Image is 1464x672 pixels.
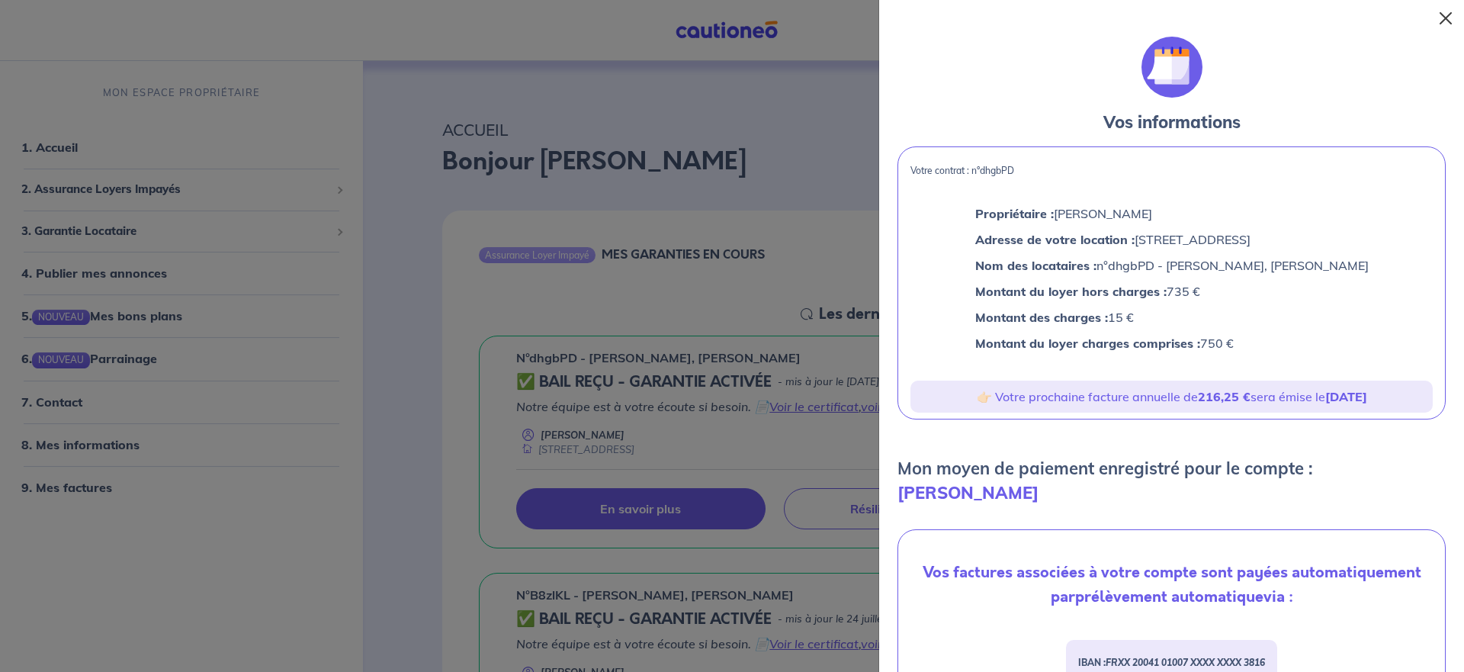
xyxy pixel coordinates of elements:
[910,561,1433,609] p: Vos factures associées à votre compte sont payées automatiquement par via :
[975,256,1369,275] p: n°dhgbPD - [PERSON_NAME], [PERSON_NAME]
[975,258,1096,273] strong: Nom des locataires :
[917,387,1427,407] p: 👉🏻 Votre prochaine facture annuelle de sera émise le
[975,206,1054,221] strong: Propriétaire :
[910,166,1433,176] p: Votre contrat : n°dhgbPD
[1433,6,1458,31] button: Close
[975,230,1369,249] p: [STREET_ADDRESS]
[1198,389,1250,404] strong: 216,25 €
[975,336,1200,351] strong: Montant du loyer charges comprises :
[975,281,1369,301] p: 735 €
[1141,37,1202,98] img: illu_calendar.svg
[897,456,1446,505] p: Mon moyen de paiement enregistré pour le compte :
[975,284,1167,299] strong: Montant du loyer hors charges :
[897,482,1039,503] strong: [PERSON_NAME]
[1078,657,1265,668] strong: IBAN :
[975,204,1369,223] p: [PERSON_NAME]
[975,333,1369,353] p: 750 €
[1075,586,1263,608] strong: prélèvement automatique
[1325,389,1367,404] strong: [DATE]
[975,232,1135,247] strong: Adresse de votre location :
[1106,657,1265,668] em: FRXX 20041 01007 XXXX XXXX 3816
[975,307,1369,327] p: 15 €
[1103,111,1241,133] strong: Vos informations
[975,310,1108,325] strong: Montant des charges :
